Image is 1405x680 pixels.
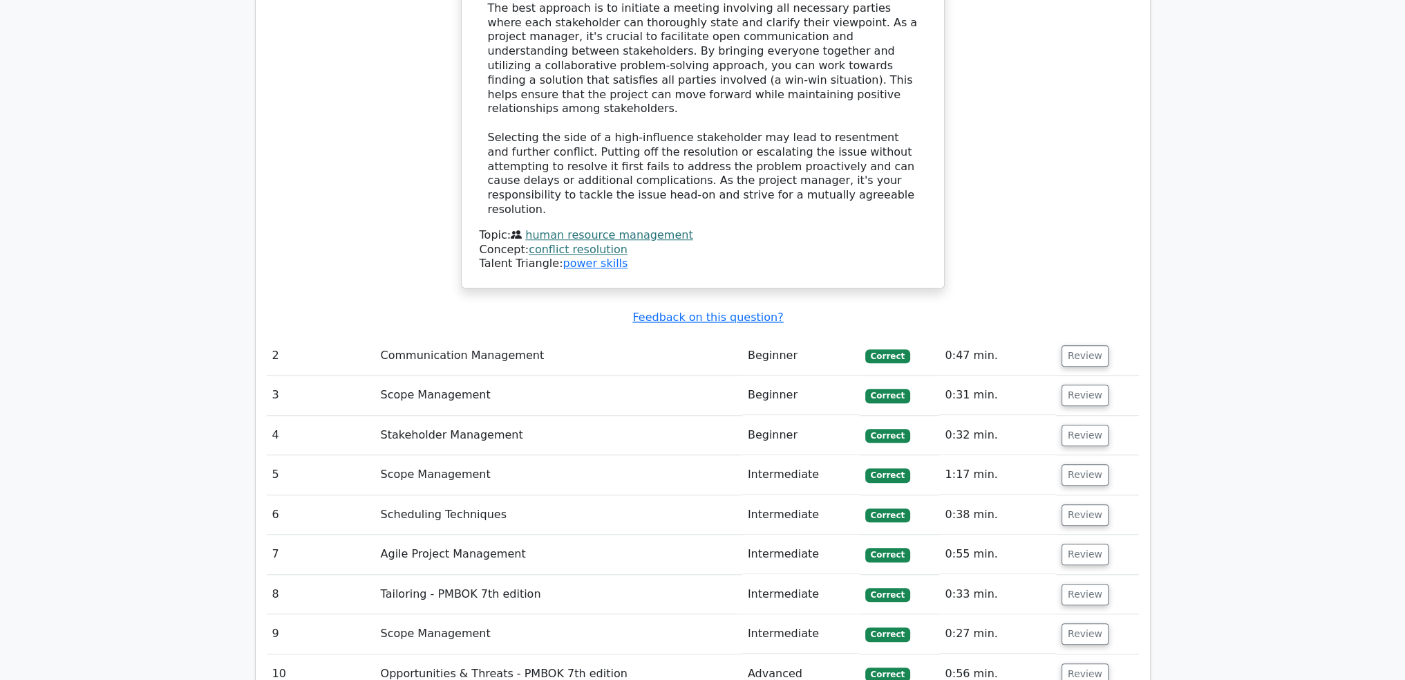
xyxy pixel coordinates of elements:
[939,336,1055,376] td: 0:47 min.
[267,336,375,376] td: 2
[865,468,910,482] span: Correct
[865,389,910,403] span: Correct
[375,614,742,654] td: Scope Management
[267,614,375,654] td: 9
[525,228,692,241] a: human resource management
[267,535,375,574] td: 7
[267,455,375,495] td: 5
[375,575,742,614] td: Tailoring - PMBOK 7th edition
[480,243,926,257] div: Concept:
[742,495,860,535] td: Intermediate
[375,495,742,535] td: Scheduling Techniques
[742,336,860,376] td: Beginner
[267,376,375,415] td: 3
[939,455,1055,495] td: 1:17 min.
[939,416,1055,455] td: 0:32 min.
[1062,425,1109,446] button: Review
[865,429,910,443] span: Correct
[267,575,375,614] td: 8
[939,614,1055,654] td: 0:27 min.
[742,614,860,654] td: Intermediate
[375,455,742,495] td: Scope Management
[939,535,1055,574] td: 0:55 min.
[563,257,628,270] a: power skills
[375,336,742,376] td: Communication Management
[865,588,910,602] span: Correct
[742,416,860,455] td: Beginner
[742,376,860,415] td: Beginner
[375,416,742,455] td: Stakeholder Management
[939,376,1055,415] td: 0:31 min.
[939,575,1055,614] td: 0:33 min.
[1062,464,1109,486] button: Review
[865,349,910,363] span: Correct
[632,311,783,324] a: Feedback on this question?
[480,228,926,243] div: Topic:
[865,508,910,522] span: Correct
[375,535,742,574] td: Agile Project Management
[742,455,860,495] td: Intermediate
[267,495,375,535] td: 6
[1062,623,1109,645] button: Review
[529,243,628,256] a: conflict resolution
[1062,544,1109,565] button: Review
[939,495,1055,535] td: 0:38 min.
[742,575,860,614] td: Intermediate
[1062,584,1109,605] button: Review
[865,548,910,562] span: Correct
[1062,504,1109,526] button: Review
[742,535,860,574] td: Intermediate
[488,1,918,217] div: The best approach is to initiate a meeting involving all necessary parties where each stakeholder...
[865,627,910,641] span: Correct
[375,376,742,415] td: Scope Management
[480,228,926,271] div: Talent Triangle:
[1062,385,1109,406] button: Review
[1062,345,1109,367] button: Review
[267,416,375,455] td: 4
